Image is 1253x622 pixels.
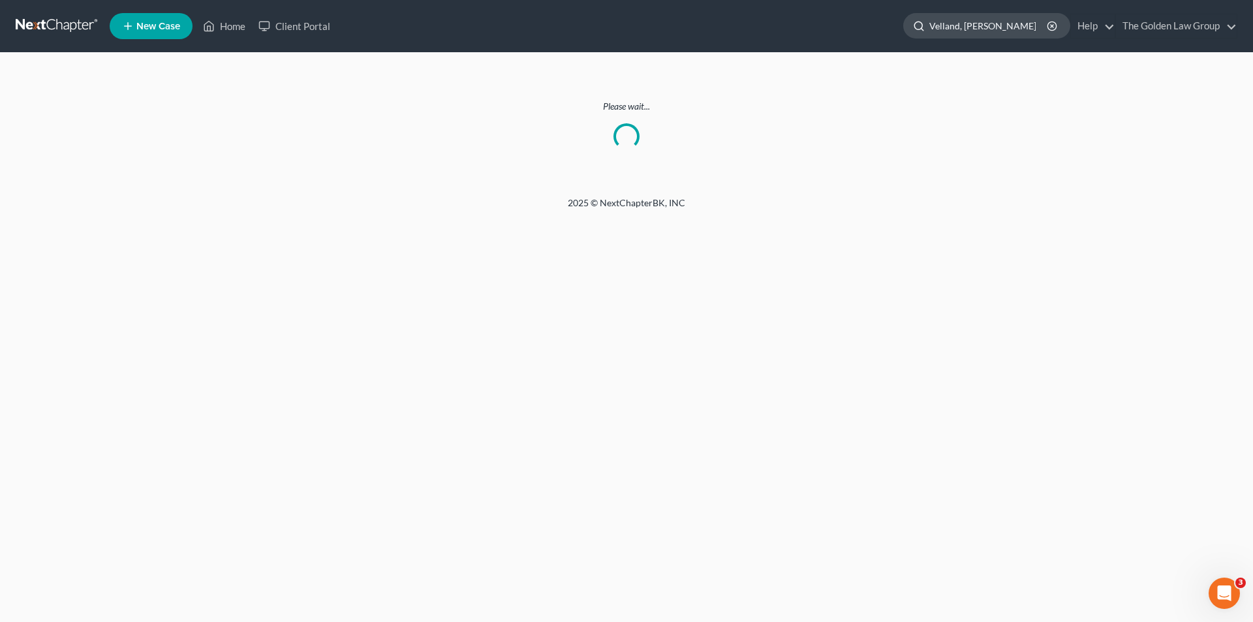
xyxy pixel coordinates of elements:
a: The Golden Law Group [1116,14,1237,38]
a: Help [1071,14,1115,38]
span: 3 [1235,578,1246,588]
a: Home [196,14,252,38]
input: Search by name... [929,14,1049,38]
span: New Case [136,22,180,31]
div: 2025 © NextChapterBK, INC [255,196,998,220]
p: Please wait... [16,100,1237,113]
iframe: Intercom live chat [1209,578,1240,609]
a: Client Portal [252,14,337,38]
